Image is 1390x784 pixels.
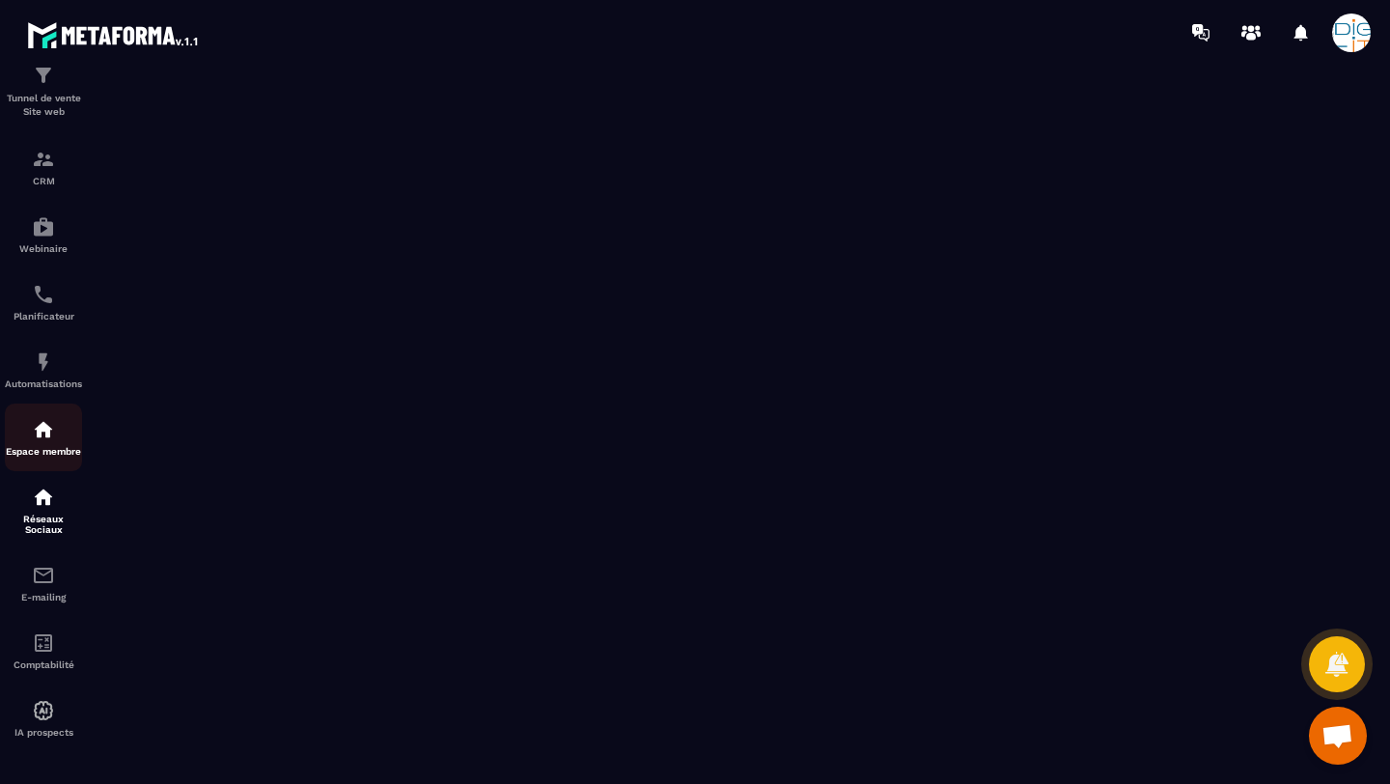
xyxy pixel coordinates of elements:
[32,564,55,587] img: email
[5,549,82,617] a: emailemailE-mailing
[5,201,82,268] a: automationsautomationsWebinaire
[1309,707,1367,765] div: Ouvrir le chat
[5,92,82,119] p: Tunnel de vente Site web
[5,404,82,471] a: automationsautomationsEspace membre
[5,243,82,254] p: Webinaire
[5,617,82,685] a: accountantaccountantComptabilité
[5,727,82,738] p: IA prospects
[32,631,55,655] img: accountant
[5,592,82,602] p: E-mailing
[5,311,82,322] p: Planificateur
[5,446,82,457] p: Espace membre
[5,471,82,549] a: social-networksocial-networkRéseaux Sociaux
[32,418,55,441] img: automations
[5,336,82,404] a: automationsautomationsAutomatisations
[5,659,82,670] p: Comptabilité
[5,133,82,201] a: formationformationCRM
[32,283,55,306] img: scheduler
[27,17,201,52] img: logo
[5,268,82,336] a: schedulerschedulerPlanificateur
[32,215,55,238] img: automations
[5,378,82,389] p: Automatisations
[32,699,55,722] img: automations
[5,49,82,133] a: formationformationTunnel de vente Site web
[32,350,55,374] img: automations
[32,148,55,171] img: formation
[32,64,55,87] img: formation
[32,486,55,509] img: social-network
[5,176,82,186] p: CRM
[5,514,82,535] p: Réseaux Sociaux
